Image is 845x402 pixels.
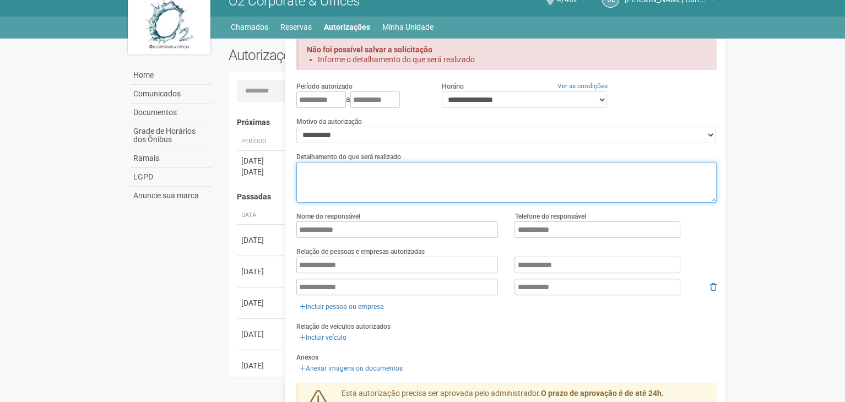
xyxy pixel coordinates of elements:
[541,389,664,398] strong: O prazo de aprovação é de até 24h.
[296,332,350,344] a: Incluir veículo
[131,187,212,205] a: Anuncie sua marca
[131,85,212,104] a: Comunicados
[557,82,608,90] a: Ver as condições
[131,149,212,168] a: Ramais
[296,322,391,332] label: Relação de veículos autorizados
[442,82,464,91] label: Horário
[231,19,268,35] a: Chamados
[241,166,282,177] div: [DATE]
[131,122,212,149] a: Grade de Horários dos Ônibus
[131,168,212,187] a: LGPD
[296,211,360,221] label: Nome do responsável
[280,19,312,35] a: Reservas
[296,362,406,374] a: Anexar imagens ou documentos
[710,283,717,291] i: Remover
[241,235,282,246] div: [DATE]
[296,117,362,127] label: Motivo da autorização
[514,211,586,221] label: Telefone do responsável
[307,45,432,54] strong: Não foi possível salvar a solicitação
[241,297,282,308] div: [DATE]
[237,118,709,127] h4: Próximas
[324,19,370,35] a: Autorizações
[296,247,425,257] label: Relação de pessoas e empresas autorizadas
[296,91,425,108] div: a
[241,266,282,277] div: [DATE]
[237,133,286,151] th: Período
[241,155,282,166] div: [DATE]
[241,360,282,371] div: [DATE]
[296,352,318,362] label: Anexos
[237,193,709,201] h4: Passadas
[237,207,286,225] th: Data
[241,329,282,340] div: [DATE]
[229,47,464,63] h2: Autorizações
[296,152,401,162] label: Detalhamento do que será realizado
[296,301,387,313] a: Incluir pessoa ou empresa
[131,66,212,85] a: Home
[318,55,697,64] li: Informe o detalhamento do que será realizado
[296,82,353,91] label: Período autorizado
[131,104,212,122] a: Documentos
[382,19,434,35] a: Minha Unidade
